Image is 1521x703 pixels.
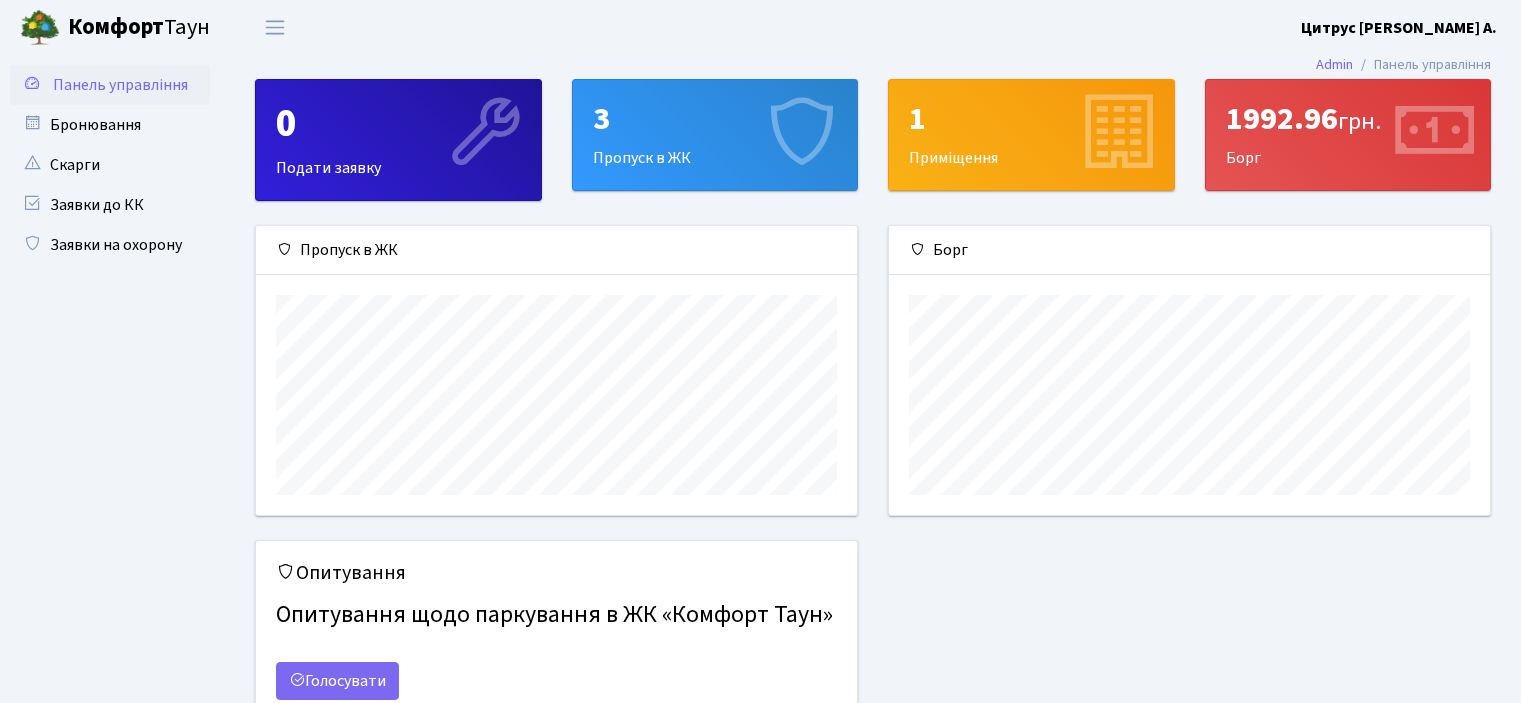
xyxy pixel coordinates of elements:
[68,11,164,43] b: Комфорт
[1353,54,1491,76] li: Панель управління
[255,79,542,201] a: 0Подати заявку
[10,225,210,265] a: Заявки на охорону
[10,145,210,185] a: Скарги
[1226,100,1471,138] div: 1992.96
[1301,16,1497,40] a: Цитрус [PERSON_NAME] А.
[573,80,858,190] div: Пропуск в ЖК
[20,8,60,48] img: logo.png
[909,100,1154,138] div: 1
[1286,44,1521,86] nav: breadcrumb
[888,79,1175,191] a: 1Приміщення
[10,65,210,105] a: Панель управління
[276,100,521,148] div: 0
[250,11,300,44] button: Переключити навігацію
[276,662,399,700] a: Голосувати
[256,80,541,200] div: Подати заявку
[10,185,210,225] a: Заявки до КК
[10,105,210,145] a: Бронювання
[572,79,859,191] a: 3Пропуск в ЖК
[1206,80,1491,190] div: Борг
[53,74,188,96] span: Панель управління
[1301,17,1497,39] b: Цитрус [PERSON_NAME] А.
[1316,54,1353,75] a: Admin
[276,593,837,638] h4: Опитування щодо паркування в ЖК «Комфорт Таун»
[276,561,837,585] h5: Опитування
[889,226,1490,275] div: Борг
[593,100,838,138] div: 3
[256,226,857,275] div: Пропуск в ЖК
[889,80,1174,190] div: Приміщення
[1338,104,1381,139] span: грн.
[68,11,210,45] span: Таун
